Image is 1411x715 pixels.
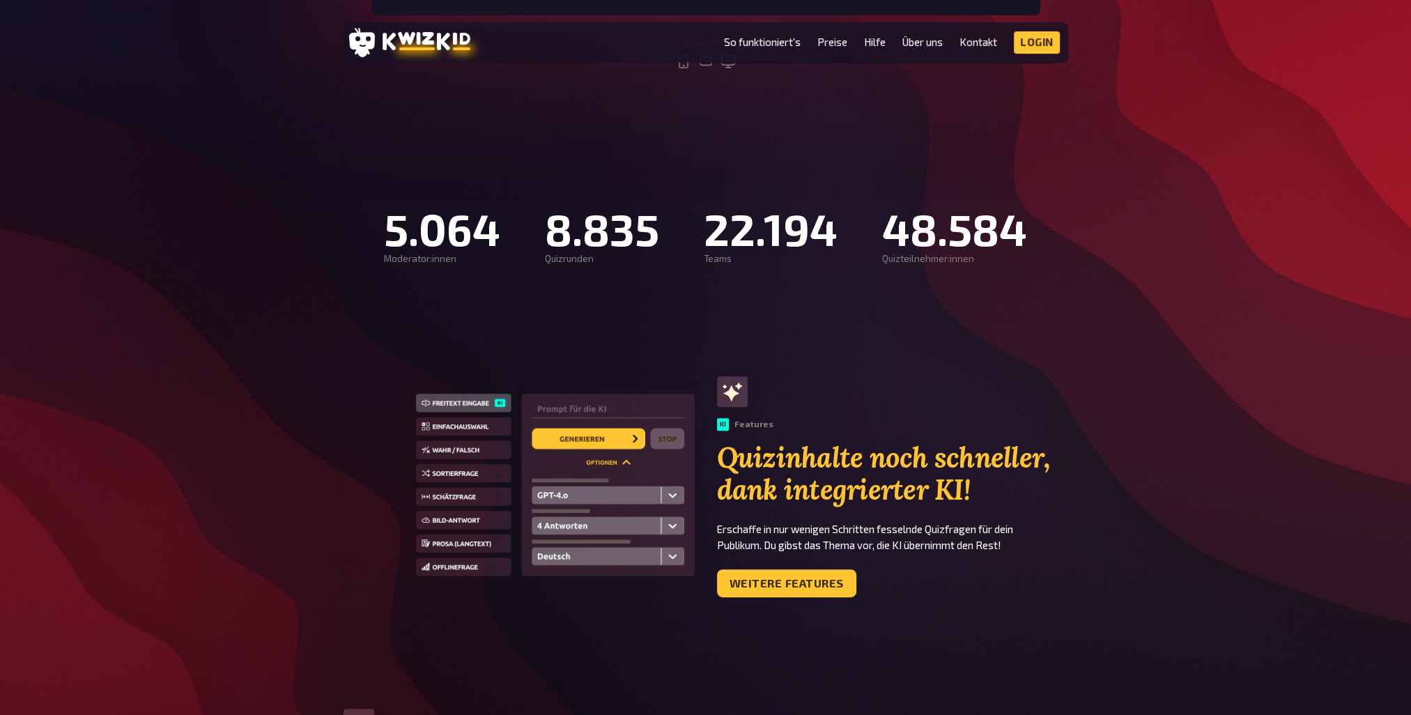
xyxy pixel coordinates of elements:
[717,418,729,431] div: KI
[882,254,1027,265] div: Quizteilnehmer:innen
[1014,31,1060,54] a: Login
[717,442,1068,506] h2: Quizinhalte noch schneller, dank integrierter KI!
[545,254,659,265] div: Quizrunden
[717,418,773,431] div: Features
[717,569,856,597] a: Weitere Features
[864,36,886,48] a: Hilfe
[704,203,838,254] div: 22.194
[704,254,838,265] div: Teams
[384,203,500,254] div: 5.064
[724,36,801,48] a: So funktioniert's
[545,203,659,254] div: 8.835
[817,36,847,48] a: Preise
[416,394,695,580] img: Freetext AI
[902,36,943,48] a: Über uns
[959,36,997,48] a: Kontakt
[384,254,500,265] div: Moderator:innen
[882,203,1027,254] div: 48.584
[717,521,1068,553] p: Erschaffe in nur wenigen Schritten fesselnde Quizfragen für dein Publikum. Du gibst das Thema vor...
